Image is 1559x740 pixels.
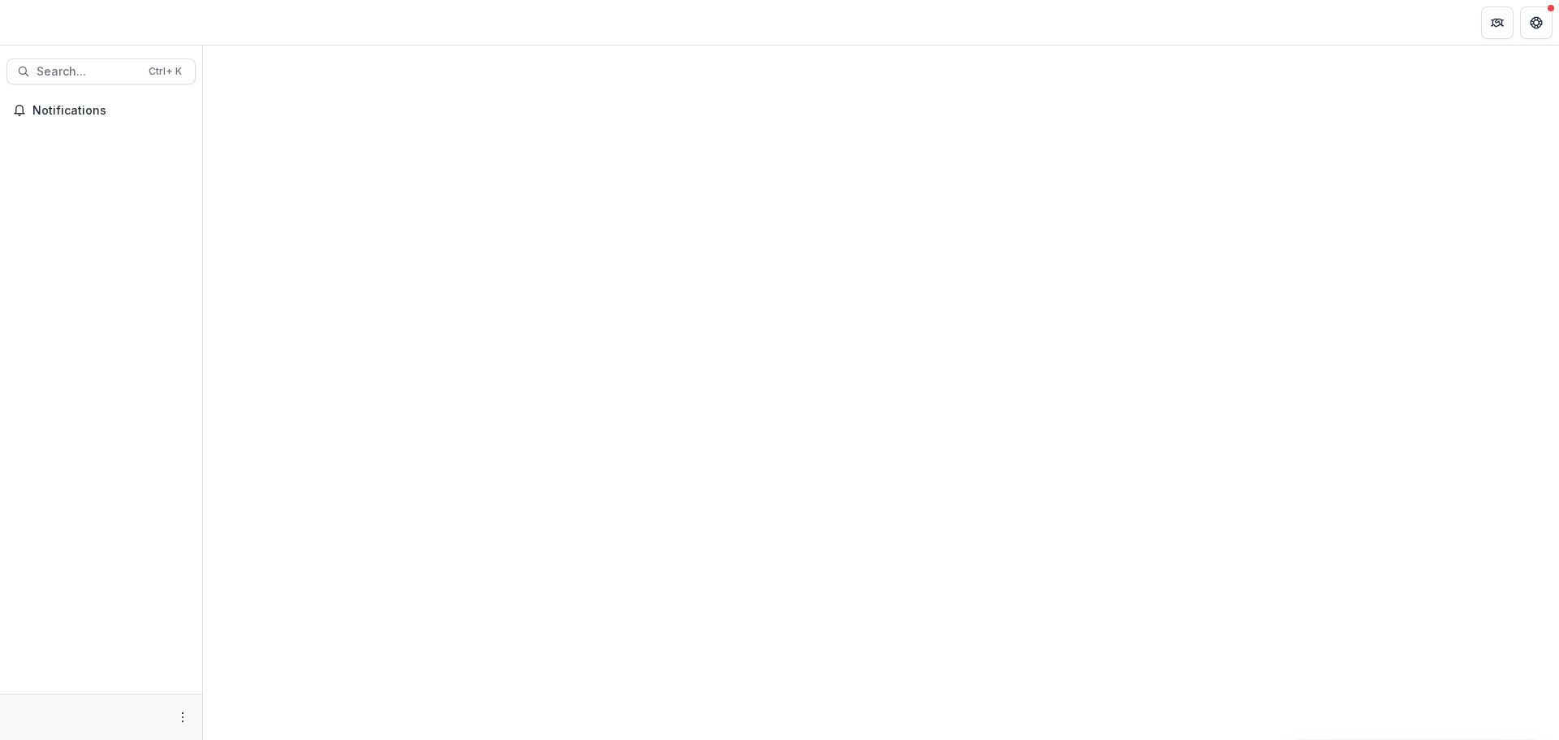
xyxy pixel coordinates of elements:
[32,104,189,118] span: Notifications
[1520,6,1553,39] button: Get Help
[6,58,196,84] button: Search...
[6,97,196,123] button: Notifications
[1481,6,1514,39] button: Partners
[37,65,139,79] span: Search...
[145,63,185,80] div: Ctrl + K
[173,708,192,727] button: More
[209,11,279,34] nav: breadcrumb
